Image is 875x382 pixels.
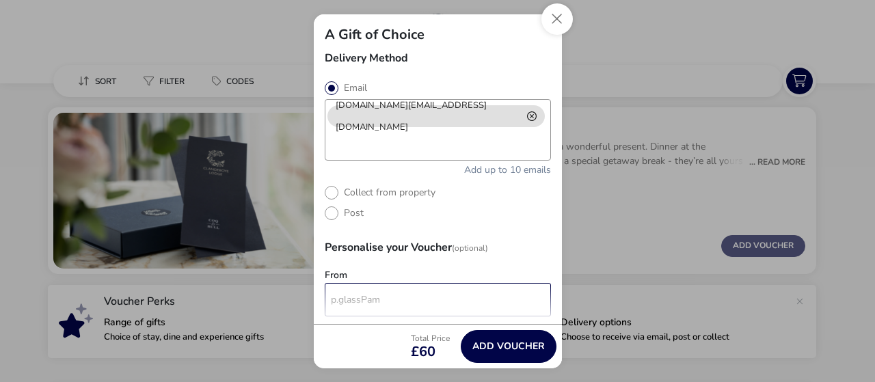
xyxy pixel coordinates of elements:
[411,334,450,342] p: Total Price
[325,81,367,94] label: Email
[325,206,364,219] label: Post
[325,283,551,316] input: from-firstName-1.1
[325,165,551,175] label: Add up to 10 emails
[461,330,556,363] button: Add Voucher
[325,25,425,44] h2: A Gift of Choice
[411,345,435,359] span: £60
[325,53,551,74] h3: Delivery Method
[314,14,562,368] div: modalAddVoucherInfo
[325,231,551,264] h3: Personalise your Voucher
[452,243,488,254] span: (Optional)
[541,3,573,35] button: Close
[472,341,545,351] span: Add Voucher
[336,94,522,138] span: [DOMAIN_NAME][EMAIL_ADDRESS][DOMAIN_NAME]
[325,186,435,199] label: Collect from property
[325,271,347,280] label: From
